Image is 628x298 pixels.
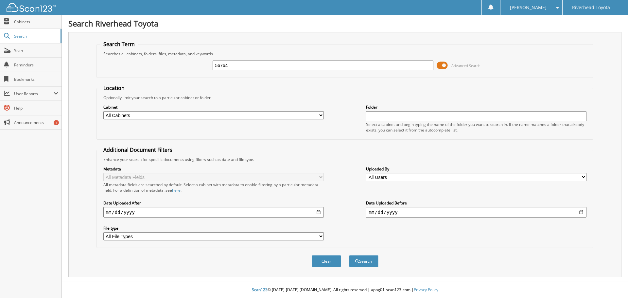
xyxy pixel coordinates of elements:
label: File type [103,225,324,231]
div: 1 [54,120,59,125]
span: [PERSON_NAME] [510,6,547,9]
div: Select a cabinet and begin typing the name of the folder you want to search in. If the name match... [366,122,586,133]
img: scan123-logo-white.svg [7,3,56,12]
div: © [DATE]-[DATE] [DOMAIN_NAME]. All rights reserved | appg01-scan123-com | [62,282,628,298]
h1: Search Riverhead Toyota [68,18,621,29]
span: Riverhead Toyota [572,6,610,9]
label: Cabinet [103,104,324,110]
span: Scan [14,48,58,53]
button: Clear [312,255,341,267]
span: User Reports [14,91,54,96]
div: Searches all cabinets, folders, files, metadata, and keywords [100,51,590,57]
span: Scan123 [252,287,268,292]
input: end [366,207,586,218]
button: Search [349,255,378,267]
span: Reminders [14,62,58,68]
legend: Search Term [100,41,138,48]
label: Uploaded By [366,166,586,172]
a: here [172,187,181,193]
span: Announcements [14,120,58,125]
label: Date Uploaded After [103,200,324,206]
label: Metadata [103,166,324,172]
span: Cabinets [14,19,58,25]
div: All metadata fields are searched by default. Select a cabinet with metadata to enable filtering b... [103,182,324,193]
span: Search [14,33,57,39]
span: Help [14,105,58,111]
label: Date Uploaded Before [366,200,586,206]
div: Optionally limit your search to a particular cabinet or folder [100,95,590,100]
div: Enhance your search for specific documents using filters such as date and file type. [100,157,590,162]
span: Bookmarks [14,77,58,82]
span: Advanced Search [451,63,480,68]
a: Privacy Policy [414,287,438,292]
label: Folder [366,104,586,110]
legend: Additional Document Filters [100,146,176,153]
legend: Location [100,84,128,92]
input: start [103,207,324,218]
iframe: Chat Widget [595,267,628,298]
